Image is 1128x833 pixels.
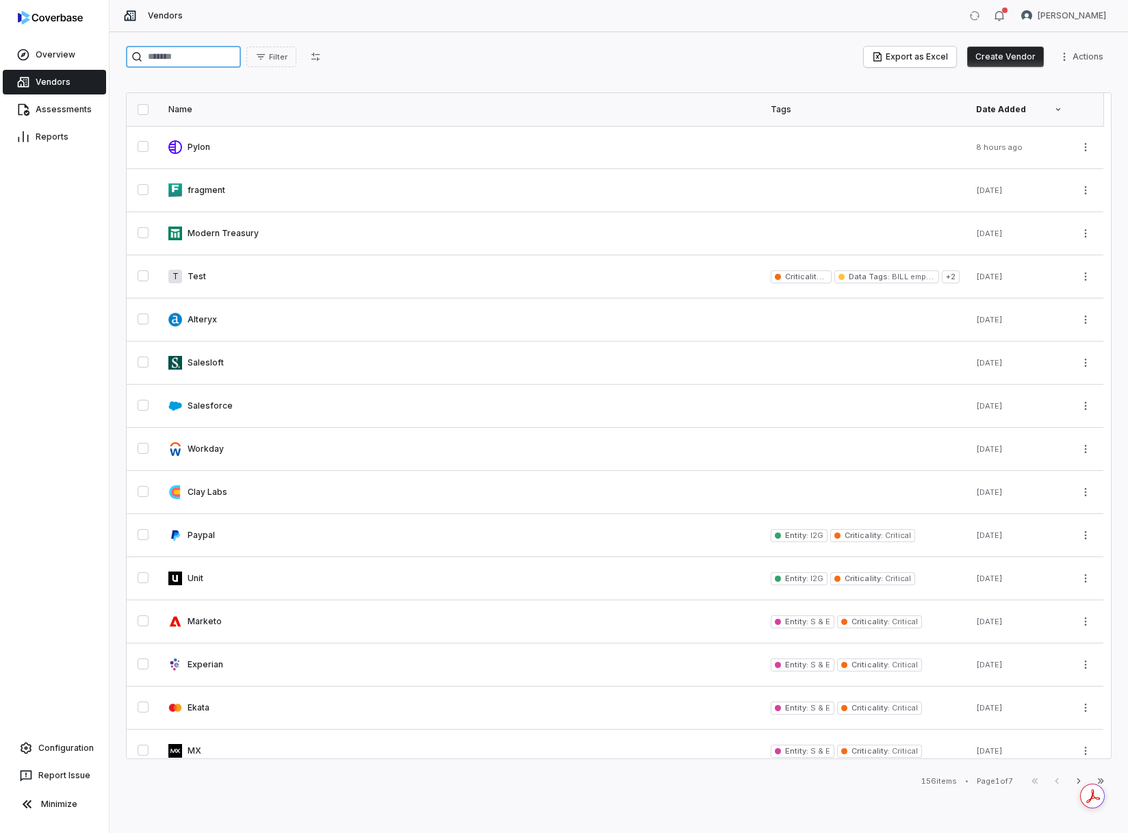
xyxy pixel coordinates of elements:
div: Tags [771,104,960,115]
button: Report Issue [5,763,103,788]
span: [DATE] [976,315,1003,324]
span: Criticality : [851,660,889,669]
span: [DATE] [976,617,1003,626]
span: Entity : [785,660,808,669]
button: More actions [1075,741,1097,761]
button: More actions [1075,266,1097,287]
span: S & E [808,703,830,713]
span: Critical [890,660,918,669]
button: More actions [1075,396,1097,416]
span: Critical [883,574,911,583]
span: Entity : [785,703,808,713]
button: More actions [1075,309,1097,330]
button: More actions [1075,697,1097,718]
span: [DATE] [976,272,1003,281]
span: Vendors [148,10,183,21]
div: Name [168,104,754,115]
span: [DATE] [976,487,1003,497]
a: Assessments [3,97,106,122]
button: More actions [1075,137,1097,157]
span: Criticality : [851,617,889,626]
button: More actions [1075,353,1097,373]
span: S & E [808,746,830,756]
button: More actions [1075,568,1097,589]
a: Reports [3,125,106,149]
button: More actions [1075,482,1097,502]
span: I2G [808,574,823,583]
span: Criticality : [851,703,889,713]
span: Filter [269,52,287,62]
img: Daniel Aranibar avatar [1021,10,1032,21]
span: [DATE] [976,574,1003,583]
span: 8 hours ago [976,142,1023,152]
span: [DATE] [976,530,1003,540]
div: 156 items [921,776,957,786]
span: I2G [808,530,823,540]
span: Criticality : [785,272,824,281]
button: More actions [1075,654,1097,675]
span: [DATE] [976,703,1003,713]
button: More actions [1075,180,1097,201]
span: Entity : [785,574,808,583]
span: Entity : [785,617,808,626]
span: [DATE] [976,660,1003,669]
button: More actions [1055,47,1112,67]
span: [DATE] [976,746,1003,756]
button: Create Vendor [967,47,1044,67]
span: [DATE] [976,444,1003,454]
span: Critical [890,703,918,713]
span: Criticality : [845,530,882,540]
span: Data Tags : [849,272,890,281]
span: [DATE] [976,229,1003,238]
span: Entity : [785,746,808,756]
button: Minimize [5,791,103,818]
span: Critical [890,746,918,756]
span: [DATE] [976,358,1003,368]
div: Page 1 of 7 [977,776,1013,786]
div: Date Added [976,104,1062,115]
span: S & E [808,660,830,669]
button: Daniel Aranibar avatar[PERSON_NAME] [1013,5,1114,26]
span: S & E [808,617,830,626]
button: Export as Excel [864,47,956,67]
button: More actions [1075,525,1097,546]
span: [DATE] [976,185,1003,195]
button: More actions [1075,223,1097,244]
button: More actions [1075,439,1097,459]
span: Entity : [785,530,808,540]
span: Critical [883,530,911,540]
span: Criticality : [845,574,882,583]
a: Overview [3,42,106,67]
span: Critical [890,617,918,626]
span: Criticality : [851,746,889,756]
img: logo-D7KZi-bG.svg [18,11,83,25]
span: + 2 [942,270,960,283]
span: [DATE] [976,401,1003,411]
button: More actions [1075,611,1097,632]
span: [PERSON_NAME] [1038,10,1106,21]
div: • [965,776,969,786]
a: Vendors [3,70,106,94]
a: Configuration [5,736,103,760]
button: Filter [246,47,296,67]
